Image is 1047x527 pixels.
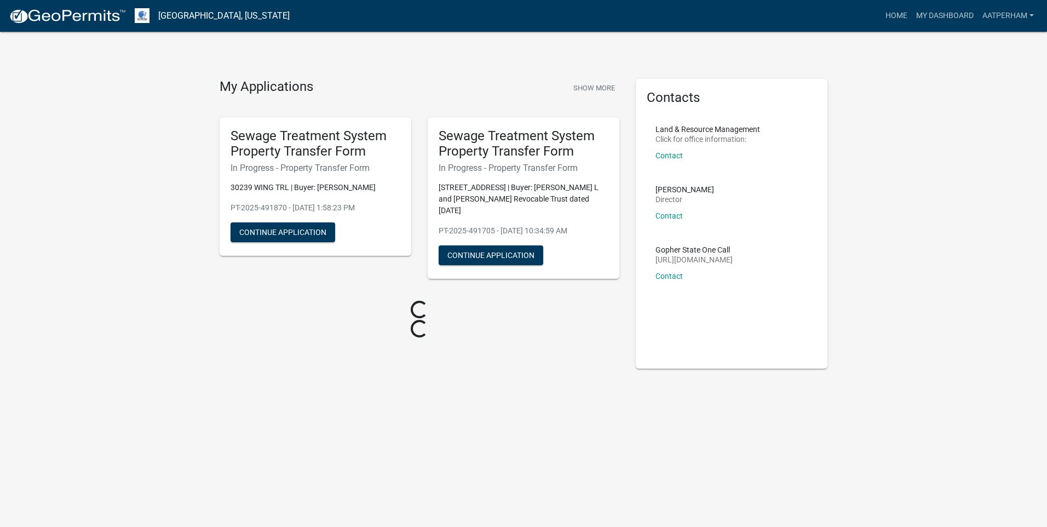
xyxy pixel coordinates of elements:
img: Otter Tail County, Minnesota [135,8,149,23]
h5: Sewage Treatment System Property Transfer Form [231,128,400,160]
h4: My Applications [220,79,313,95]
p: Gopher State One Call [655,246,733,254]
h6: In Progress - Property Transfer Form [231,163,400,173]
a: Contact [655,272,683,280]
p: [PERSON_NAME] [655,186,714,193]
h6: In Progress - Property Transfer Form [439,163,608,173]
p: 30239 WING TRL | Buyer: [PERSON_NAME] [231,182,400,193]
p: PT-2025-491870 - [DATE] 1:58:23 PM [231,202,400,214]
a: AATPerham [978,5,1038,26]
button: Show More [569,79,619,97]
button: Continue Application [439,245,543,265]
p: [STREET_ADDRESS] | Buyer: [PERSON_NAME] L and [PERSON_NAME] Revocable Trust dated [DATE] [439,182,608,216]
p: Land & Resource Management [655,125,760,133]
a: [GEOGRAPHIC_DATA], [US_STATE] [158,7,290,25]
p: Director [655,196,714,203]
a: My Dashboard [912,5,978,26]
a: Home [881,5,912,26]
p: Click for office information: [655,135,760,143]
a: Contact [655,211,683,220]
p: PT-2025-491705 - [DATE] 10:34:59 AM [439,225,608,237]
p: [URL][DOMAIN_NAME] [655,256,733,263]
h5: Sewage Treatment System Property Transfer Form [439,128,608,160]
a: Contact [655,151,683,160]
button: Continue Application [231,222,335,242]
h5: Contacts [647,90,816,106]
